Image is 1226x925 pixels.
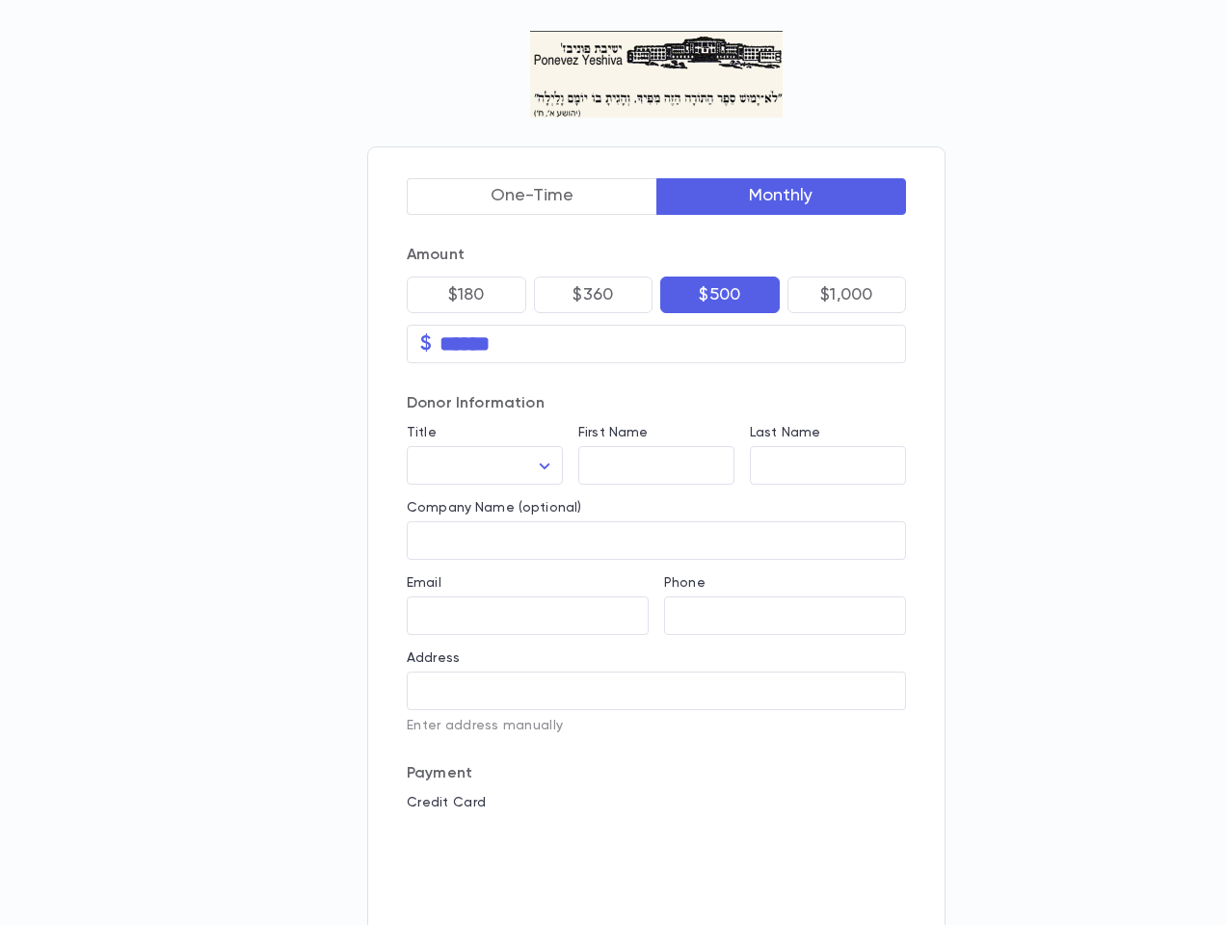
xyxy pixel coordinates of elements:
p: $500 [699,285,740,304]
p: $1,000 [820,285,872,304]
p: $360 [573,285,613,304]
button: Monthly [656,178,907,215]
div: ​ [407,447,563,485]
p: Enter address manually [407,718,906,733]
label: Address [407,650,460,666]
p: $ [420,334,432,354]
label: Title [407,425,437,440]
p: Credit Card [407,795,906,810]
label: Last Name [750,425,820,440]
p: $180 [448,285,485,304]
p: Amount [407,246,906,265]
img: Logo [530,31,784,118]
label: Email [407,575,441,591]
button: $180 [407,277,526,313]
label: First Name [578,425,648,440]
button: $360 [534,277,653,313]
label: Company Name (optional) [407,500,581,515]
label: Phone [664,575,706,591]
button: $1,000 [787,277,907,313]
button: $500 [660,277,780,313]
button: One-Time [407,178,657,215]
p: Donor Information [407,394,906,413]
p: Payment [407,764,906,783]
